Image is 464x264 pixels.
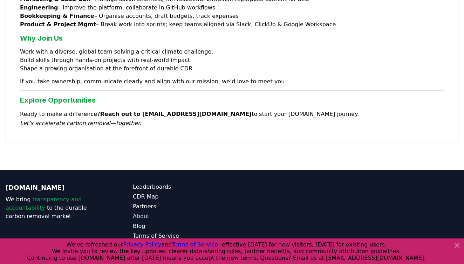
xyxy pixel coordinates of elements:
[133,202,232,211] a: Partners
[20,21,96,28] strong: Product & Project Mgmt
[20,56,444,64] li: Build skills through hands‑on projects with real‑world impact.
[6,196,82,211] span: transparency and accountability
[20,4,444,12] li: – Improve the platform, collaborate in GitHub workflows
[20,12,444,20] li: – Organise accounts, draft budgets, track expenses
[133,193,232,201] a: CDR Map
[20,4,58,11] strong: Engineering
[20,13,94,19] strong: Bookkeeping & Finance
[20,33,444,43] h3: Why Join Us
[133,183,232,191] a: Leaderboards
[20,95,444,105] h3: Explore Opportunities
[6,183,105,193] p: [DOMAIN_NAME]
[20,20,444,29] li: – Break work into sprints; keep teams aligned via Slack, ClickUp & Google Workspace
[20,77,444,86] p: If you take ownership, communicate clearly and align with our mission, we’d love to meet you.
[20,64,444,73] li: Shape a growing organisation at the forefront of durable CDR.
[133,222,232,230] a: Blog
[6,195,105,221] p: We bring to the durable carbon removal market
[133,212,232,221] a: About
[100,111,252,117] strong: Reach out to [EMAIL_ADDRESS][DOMAIN_NAME]
[20,120,141,126] em: Let’s accelerate carbon removal—together.
[20,110,444,128] p: Ready to make a difference? to start your [DOMAIN_NAME] journey.
[20,48,444,56] li: Work with a diverse, global team solving a critical climate challenge.
[133,232,232,240] a: Terms of Service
